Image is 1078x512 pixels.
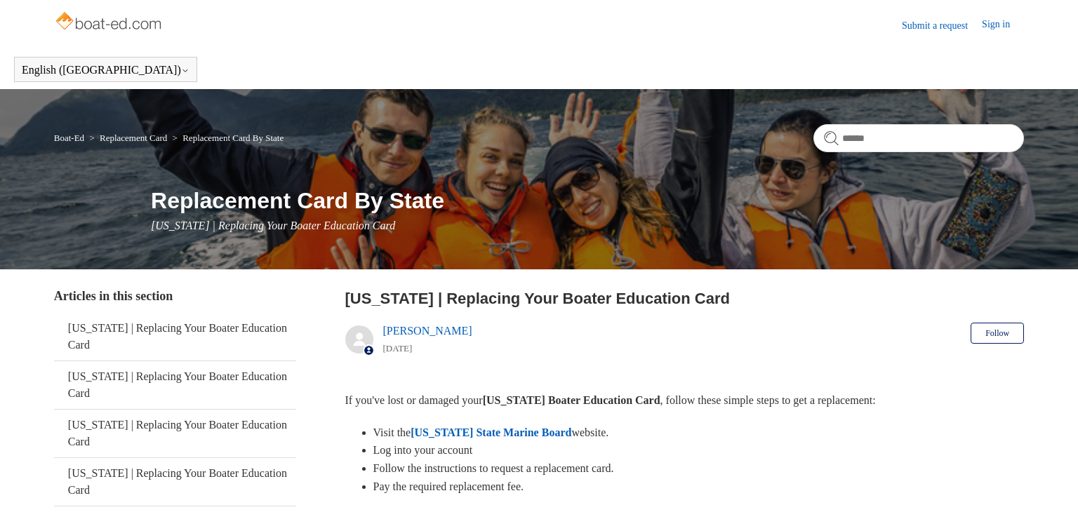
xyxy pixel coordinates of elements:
div: Live chat [1031,465,1067,501]
a: Replacement Card By State [182,133,284,143]
li: Pay the required replacement fee. [373,478,1025,496]
img: Boat-Ed Help Center home page [54,8,166,36]
button: Follow Article [971,323,1024,344]
li: Replacement Card [86,133,169,143]
a: Boat-Ed [54,133,84,143]
time: 05/22/2024, 08:59 [383,343,413,353]
span: Articles in this section [54,289,173,303]
p: If you've lost or damaged your , follow these simple steps to get a replacement: [345,391,1025,410]
li: Log into your account [373,441,1025,459]
li: Boat-Ed [54,133,87,143]
a: Sign in [982,17,1024,34]
li: Follow the instructions to request a replacement card. [373,459,1025,478]
h2: Oregon | Replacing Your Boater Education Card [345,287,1025,310]
a: [US_STATE] | Replacing Your Boater Education Card [54,410,297,457]
h1: Replacement Card By State [151,184,1024,217]
strong: [US_STATE] Boater Education Card [483,394,660,406]
a: [PERSON_NAME] [383,325,472,337]
a: Replacement Card [100,133,167,143]
li: Replacement Card By State [170,133,284,143]
a: [US_STATE] | Replacing Your Boater Education Card [54,361,297,409]
a: Submit a request [902,18,982,33]
input: Search [813,124,1024,152]
button: English ([GEOGRAPHIC_DATA]) [22,64,189,76]
a: [US_STATE] | Replacing Your Boater Education Card [54,313,297,361]
a: [US_STATE] State Marine Board [411,426,571,438]
span: [US_STATE] | Replacing Your Boater Education Card [151,220,395,231]
a: [US_STATE] | Replacing Your Boater Education Card [54,458,297,506]
li: Visit the website. [373,424,1025,442]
